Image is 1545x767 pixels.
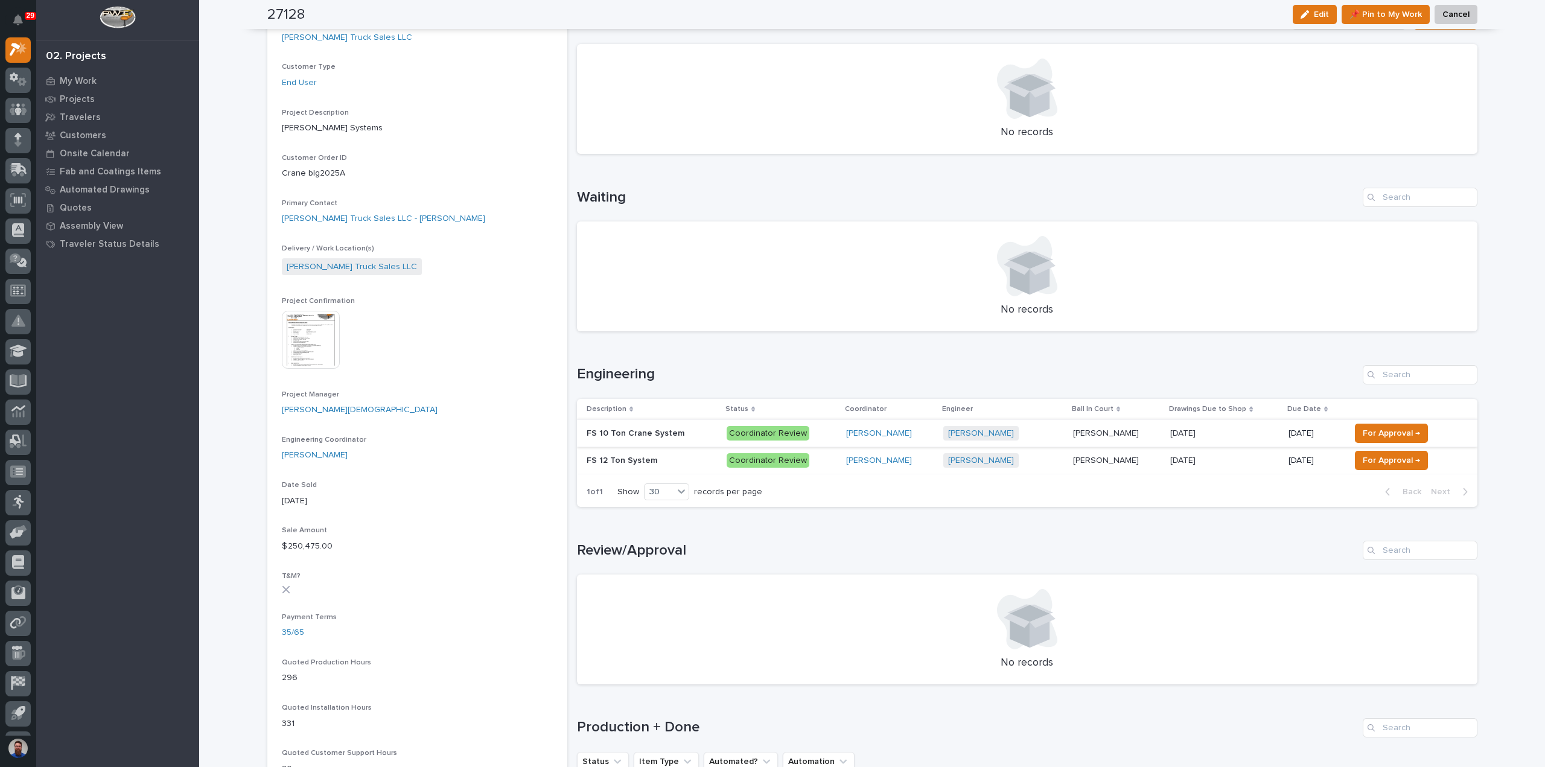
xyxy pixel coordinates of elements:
[577,419,1477,447] tr: FS 10 Ton Crane SystemFS 10 Ton Crane System Coordinator Review[PERSON_NAME] [PERSON_NAME] [PERSO...
[587,453,660,466] p: FS 12 Ton System
[60,239,159,250] p: Traveler Status Details
[846,456,912,466] a: [PERSON_NAME]
[36,180,199,199] a: Automated Drawings
[282,718,553,730] p: 331
[1395,486,1421,497] span: Back
[282,122,553,135] p: [PERSON_NAME] Systems
[287,261,417,273] a: [PERSON_NAME] Truck Sales LLC
[587,403,626,416] p: Description
[282,212,485,225] a: [PERSON_NAME] Truck Sales LLC - [PERSON_NAME]
[1289,456,1340,466] p: [DATE]
[577,366,1358,383] h1: Engineering
[267,6,305,24] h2: 27128
[846,428,912,439] a: [PERSON_NAME]
[1363,188,1477,207] input: Search
[577,719,1358,736] h1: Production + Done
[15,14,31,34] div: Notifications29
[1073,453,1141,466] p: [PERSON_NAME]
[282,482,317,489] span: Date Sold
[282,154,347,162] span: Customer Order ID
[1363,718,1477,737] input: Search
[36,144,199,162] a: Onsite Calendar
[1349,7,1422,22] span: 📌 Pin to My Work
[282,245,374,252] span: Delivery / Work Location(s)
[282,391,339,398] span: Project Manager
[60,130,106,141] p: Customers
[1073,426,1141,439] p: [PERSON_NAME]
[36,217,199,235] a: Assembly View
[36,126,199,144] a: Customers
[1363,453,1420,468] span: For Approval →
[282,704,372,711] span: Quoted Installation Hours
[282,527,327,534] span: Sale Amount
[1287,403,1321,416] p: Due Date
[282,540,553,553] p: $ 250,475.00
[282,167,553,180] p: Crane blg2025A
[1293,5,1337,24] button: Edit
[36,199,199,217] a: Quotes
[725,403,748,416] p: Status
[1375,486,1426,497] button: Back
[1426,486,1477,497] button: Next
[282,449,348,462] a: [PERSON_NAME]
[1435,5,1477,24] button: Cancel
[282,63,336,71] span: Customer Type
[1314,9,1329,20] span: Edit
[577,542,1358,559] h1: Review/Approval
[1355,451,1428,470] button: For Approval →
[36,162,199,180] a: Fab and Coatings Items
[46,50,106,63] div: 02. Projects
[577,447,1477,474] tr: FS 12 Ton SystemFS 12 Ton System Coordinator Review[PERSON_NAME] [PERSON_NAME] [PERSON_NAME][PERS...
[942,403,973,416] p: Engineer
[282,614,337,621] span: Payment Terms
[282,200,337,207] span: Primary Contact
[60,76,97,87] p: My Work
[1072,403,1113,416] p: Ball In Court
[1170,426,1198,439] p: [DATE]
[60,203,92,214] p: Quotes
[591,304,1463,317] p: No records
[282,573,301,580] span: T&M?
[282,672,553,684] p: 296
[1363,365,1477,384] div: Search
[27,11,34,20] p: 29
[282,495,553,508] p: [DATE]
[845,403,887,416] p: Coordinator
[1169,403,1246,416] p: Drawings Due to Shop
[948,428,1014,439] a: [PERSON_NAME]
[282,749,397,757] span: Quoted Customer Support Hours
[5,736,31,761] button: users-avatar
[1355,424,1428,443] button: For Approval →
[36,235,199,253] a: Traveler Status Details
[282,626,304,639] a: 35/65
[617,487,639,497] p: Show
[727,453,809,468] div: Coordinator Review
[282,31,412,44] a: [PERSON_NAME] Truck Sales LLC
[591,657,1463,670] p: No records
[1442,7,1470,22] span: Cancel
[1431,486,1457,497] span: Next
[282,659,371,666] span: Quoted Production Hours
[1363,426,1420,441] span: For Approval →
[5,7,31,33] button: Notifications
[282,109,349,116] span: Project Description
[60,112,101,123] p: Travelers
[948,456,1014,466] a: [PERSON_NAME]
[577,189,1358,206] h1: Waiting
[1289,428,1340,439] p: [DATE]
[577,477,613,507] p: 1 of 1
[727,426,809,441] div: Coordinator Review
[1170,453,1198,466] p: [DATE]
[60,185,150,196] p: Automated Drawings
[1363,541,1477,560] input: Search
[36,72,199,90] a: My Work
[100,6,135,28] img: Workspace Logo
[282,404,438,416] a: [PERSON_NAME][DEMOGRAPHIC_DATA]
[36,90,199,108] a: Projects
[60,94,95,105] p: Projects
[60,221,123,232] p: Assembly View
[36,108,199,126] a: Travelers
[645,486,674,498] div: 30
